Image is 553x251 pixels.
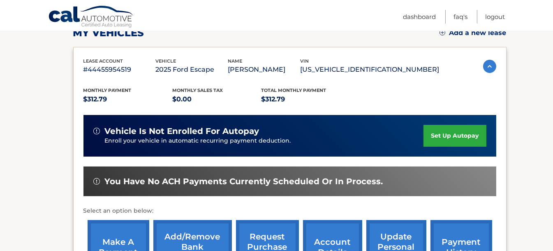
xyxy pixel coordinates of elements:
p: $312.79 [83,94,173,105]
img: alert-white.svg [93,128,100,134]
a: set up autopay [423,125,486,147]
span: You have no ACH payments currently scheduled or in process. [105,176,383,187]
p: 2025 Ford Escape [156,64,228,75]
p: #44455954519 [83,64,156,75]
span: name [228,58,243,64]
a: Dashboard [403,10,436,23]
img: add.svg [440,30,445,35]
img: accordion-active.svg [483,60,496,73]
span: vin [301,58,309,64]
img: alert-white.svg [93,178,100,185]
p: [US_VEHICLE_IDENTIFICATION_NUMBER] [301,64,440,75]
p: $312.79 [261,94,351,105]
p: Select an option below: [83,206,496,216]
span: Total Monthly Payment [261,87,326,93]
span: lease account [83,58,123,64]
a: Cal Automotive [48,5,134,29]
span: vehicle [156,58,176,64]
p: [PERSON_NAME] [228,64,301,75]
p: $0.00 [172,94,261,105]
a: Logout [485,10,505,23]
span: vehicle is not enrolled for autopay [105,126,259,136]
p: Enroll your vehicle in automatic recurring payment deduction. [105,136,424,145]
a: Add a new lease [440,29,507,37]
a: FAQ's [454,10,467,23]
span: Monthly sales Tax [172,87,223,93]
span: Monthly Payment [83,87,132,93]
h2: my vehicles [73,27,144,39]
